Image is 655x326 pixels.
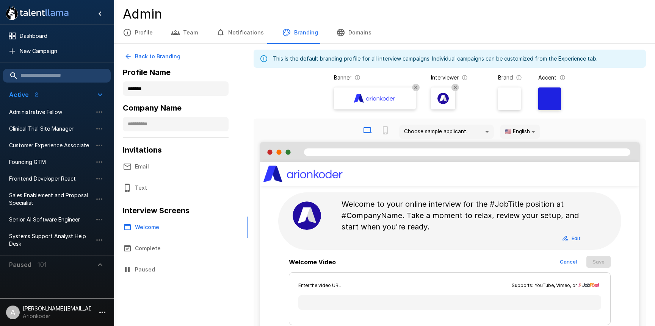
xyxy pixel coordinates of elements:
[293,201,321,230] img: arion_avatar.png
[114,22,162,43] button: Profile
[123,50,183,64] button: Back to Branding
[327,22,381,43] button: Domains
[114,156,248,177] button: Email
[516,75,522,81] svg: The background color for branded interviews and emails. It should be a color that complements you...
[273,52,597,66] div: This is the default branding profile for all interview campaigns. Individual campaigns can be cus...
[412,84,420,91] button: Remove Custom Banner
[352,93,398,104] img: Banner Logo
[334,74,351,81] p: Banner
[114,177,248,198] button: Text
[538,74,556,81] p: Accent
[462,75,468,81] svg: The image that will show next to questions in your candidate interviews. It must be square and at...
[354,75,360,81] svg: The banner version of your logo. Using your logo will enable customization of brand and accent co...
[512,282,577,289] span: Supports: YouTube, Vimeo, or
[399,125,494,139] div: Choose sample applicant...
[431,74,459,81] p: Interviewer
[273,22,327,43] button: Branding
[289,258,336,266] b: Welcome Video
[298,282,341,289] span: Enter the video URL
[114,217,248,238] button: Welcome
[578,282,601,287] img: JobPixel Logo
[114,259,248,280] button: Paused
[559,232,584,244] button: Edit
[451,84,459,91] button: Remove Custom Interviewer
[334,87,416,109] label: Banner LogoRemove Custom Banner
[498,74,513,81] p: Brand
[437,93,449,104] img: arion_avatar.png
[500,125,540,139] div: 🇺🇸 English
[123,103,182,112] b: Company Name
[123,6,646,22] h4: Admin
[114,238,248,259] button: Complete
[207,22,273,43] button: Notifications
[559,75,566,81] svg: The primary color for buttons in branded interviews and emails. It should be a color that complem...
[342,198,587,232] p: Welcome to your online interview for the #JobTitle position at #CompanyName. Take a moment to rel...
[260,163,348,185] img: Company Logo
[162,22,207,43] button: Team
[123,68,171,77] b: Profile Name
[556,256,580,268] button: Cancel
[431,87,455,109] label: Remove Custom Interviewer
